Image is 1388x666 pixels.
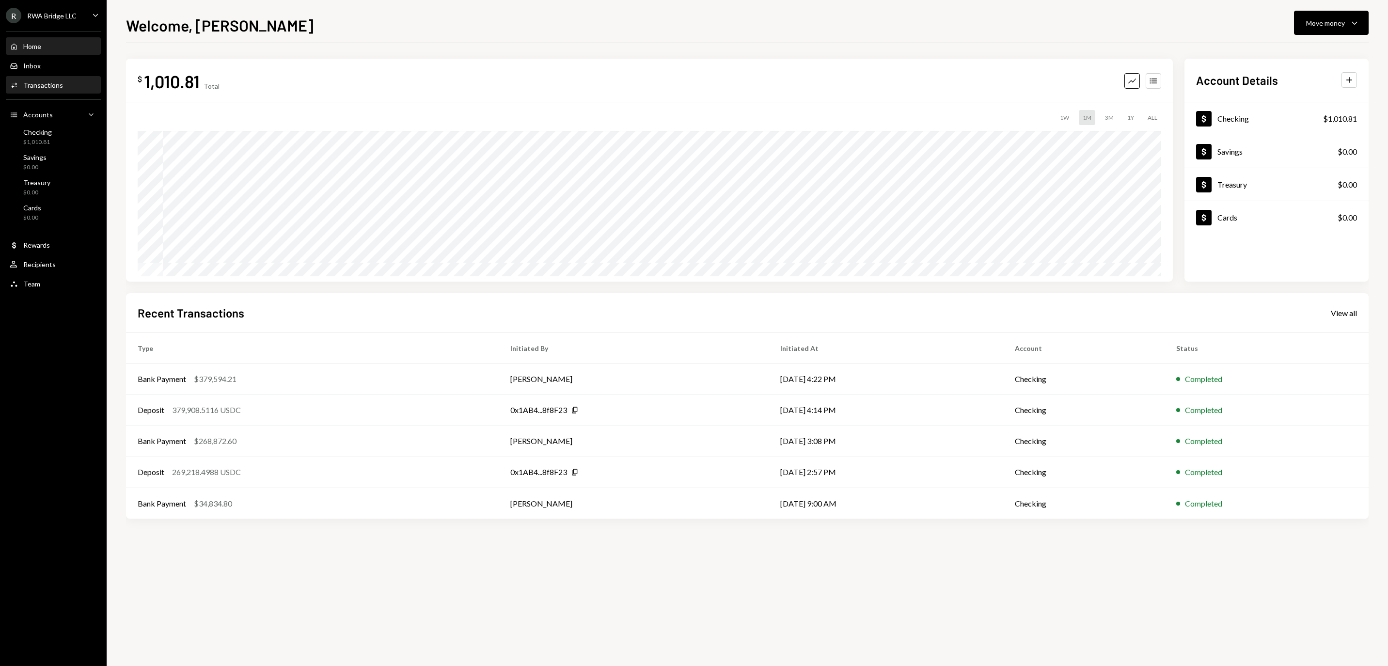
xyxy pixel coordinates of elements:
[769,426,1003,457] td: [DATE] 3:08 PM
[6,175,101,199] a: Treasury$0.00
[6,255,101,273] a: Recipients
[1123,110,1138,125] div: 1Y
[126,333,499,364] th: Type
[1217,114,1249,123] div: Checking
[499,426,769,457] td: [PERSON_NAME]
[6,106,101,123] a: Accounts
[1185,435,1222,447] div: Completed
[23,111,53,119] div: Accounts
[23,204,41,212] div: Cards
[23,178,50,187] div: Treasury
[1217,180,1247,189] div: Treasury
[6,236,101,254] a: Rewards
[23,280,40,288] div: Team
[6,201,101,224] a: Cards$0.00
[27,12,77,20] div: RWA Bridge LLC
[1003,426,1165,457] td: Checking
[138,435,186,447] div: Bank Payment
[1056,110,1073,125] div: 1W
[1185,466,1222,478] div: Completed
[138,373,186,385] div: Bank Payment
[23,81,63,89] div: Transactions
[6,76,101,94] a: Transactions
[23,42,41,50] div: Home
[1338,179,1357,190] div: $0.00
[194,373,237,385] div: $379,594.21
[144,70,200,92] div: 1,010.81
[23,128,52,136] div: Checking
[1306,18,1345,28] div: Move money
[1185,373,1222,385] div: Completed
[1338,212,1357,223] div: $0.00
[1217,147,1243,156] div: Savings
[1185,404,1222,416] div: Completed
[1079,110,1095,125] div: 1M
[510,466,567,478] div: 0x1AB4...8f8F23
[1217,213,1237,222] div: Cards
[1003,457,1165,488] td: Checking
[1294,11,1369,35] button: Move money
[769,395,1003,426] td: [DATE] 4:14 PM
[6,37,101,55] a: Home
[23,153,47,161] div: Savings
[1184,102,1369,135] a: Checking$1,010.81
[23,214,41,222] div: $0.00
[1003,333,1165,364] th: Account
[1184,135,1369,168] a: Savings$0.00
[1003,488,1165,519] td: Checking
[769,364,1003,395] td: [DATE] 4:22 PM
[1338,146,1357,158] div: $0.00
[172,404,241,416] div: 379,908.5116 USDC
[23,163,47,172] div: $0.00
[769,457,1003,488] td: [DATE] 2:57 PM
[1184,201,1369,234] a: Cards$0.00
[769,488,1003,519] td: [DATE] 9:00 AM
[1101,110,1118,125] div: 3M
[6,57,101,74] a: Inbox
[194,498,232,509] div: $34,834.80
[499,364,769,395] td: [PERSON_NAME]
[138,74,142,84] div: $
[23,260,56,269] div: Recipients
[1165,333,1369,364] th: Status
[6,8,21,23] div: R
[138,466,164,478] div: Deposit
[1185,498,1222,509] div: Completed
[126,16,314,35] h1: Welcome, [PERSON_NAME]
[23,138,52,146] div: $1,010.81
[1196,72,1278,88] h2: Account Details
[204,82,220,90] div: Total
[499,333,769,364] th: Initiated By
[172,466,241,478] div: 269,218.4988 USDC
[1144,110,1161,125] div: ALL
[499,488,769,519] td: [PERSON_NAME]
[1003,364,1165,395] td: Checking
[1331,307,1357,318] a: View all
[6,150,101,174] a: Savings$0.00
[6,275,101,292] a: Team
[1184,168,1369,201] a: Treasury$0.00
[1323,113,1357,125] div: $1,010.81
[23,241,50,249] div: Rewards
[23,189,50,197] div: $0.00
[769,333,1003,364] th: Initiated At
[194,435,237,447] div: $268,872.60
[138,404,164,416] div: Deposit
[138,498,186,509] div: Bank Payment
[23,62,41,70] div: Inbox
[138,305,244,321] h2: Recent Transactions
[6,125,101,148] a: Checking$1,010.81
[1331,308,1357,318] div: View all
[510,404,567,416] div: 0x1AB4...8f8F23
[1003,395,1165,426] td: Checking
